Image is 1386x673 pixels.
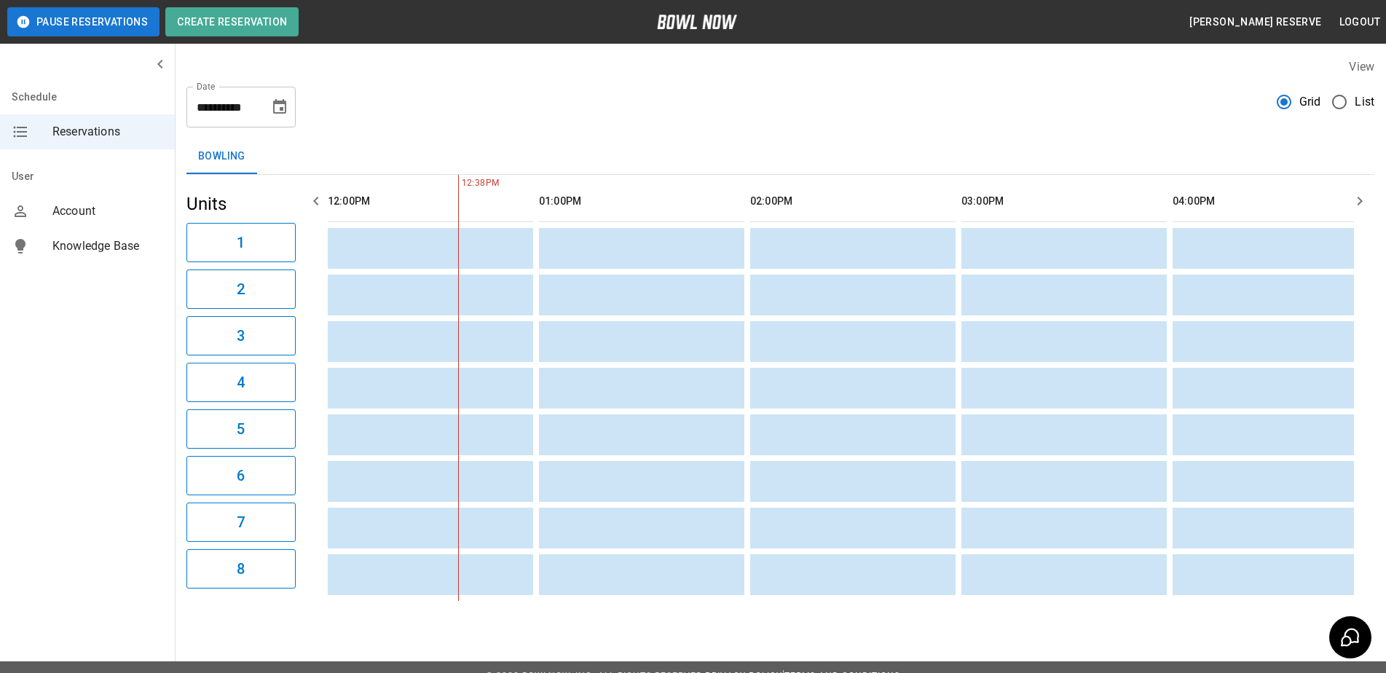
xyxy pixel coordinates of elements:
h5: Units [186,192,296,216]
button: 4 [186,363,296,402]
button: Pause Reservations [7,7,160,36]
button: Create Reservation [165,7,299,36]
th: 01:00PM [539,181,744,222]
label: View [1349,60,1374,74]
button: 5 [186,409,296,449]
button: Choose date, selected date is Sep 22, 2025 [265,93,294,122]
h6: 2 [237,278,245,301]
button: 1 [186,223,296,262]
h6: 8 [237,557,245,580]
div: inventory tabs [186,139,1374,174]
button: 7 [186,503,296,542]
span: Account [52,202,163,220]
span: Grid [1299,93,1321,111]
th: 02:00PM [750,181,956,222]
span: Reservations [52,123,163,141]
button: [PERSON_NAME] reserve [1184,9,1327,36]
h6: 5 [237,417,245,441]
h6: 7 [237,511,245,534]
h6: 4 [237,371,245,394]
button: 8 [186,549,296,589]
button: Bowling [186,139,257,174]
span: 12:38PM [458,176,462,191]
button: 3 [186,316,296,355]
th: 12:00PM [328,181,533,222]
span: List [1355,93,1374,111]
h6: 1 [237,231,245,254]
h6: 6 [237,464,245,487]
h6: 3 [237,324,245,347]
span: Knowledge Base [52,237,163,255]
img: logo [657,15,737,29]
button: Logout [1334,9,1386,36]
button: 2 [186,269,296,309]
button: 6 [186,456,296,495]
